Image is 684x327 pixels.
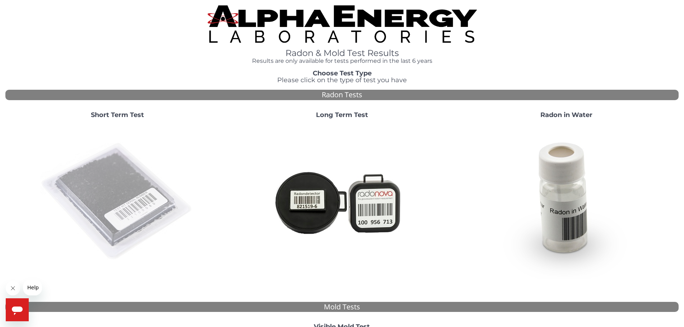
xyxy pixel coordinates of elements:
strong: Long Term Test [316,111,368,119]
span: Please click on the type of test you have [277,76,407,84]
img: Radtrak2vsRadtrak3.jpg [265,125,419,279]
h4: Results are only available for tests performed in the last 6 years [208,58,477,64]
img: TightCrop.jpg [208,5,477,43]
div: Mold Tests [5,302,679,312]
div: Radon Tests [5,90,679,100]
strong: Choose Test Type [313,69,372,77]
strong: Short Term Test [91,111,144,119]
iframe: Button to launch messaging window [6,298,29,321]
strong: Radon in Water [540,111,592,119]
h1: Radon & Mold Test Results [208,48,477,58]
iframe: Message from company [23,280,42,295]
img: RadoninWater.jpg [489,125,643,279]
img: ShortTerm.jpg [40,125,195,279]
iframe: Close message [6,281,20,295]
